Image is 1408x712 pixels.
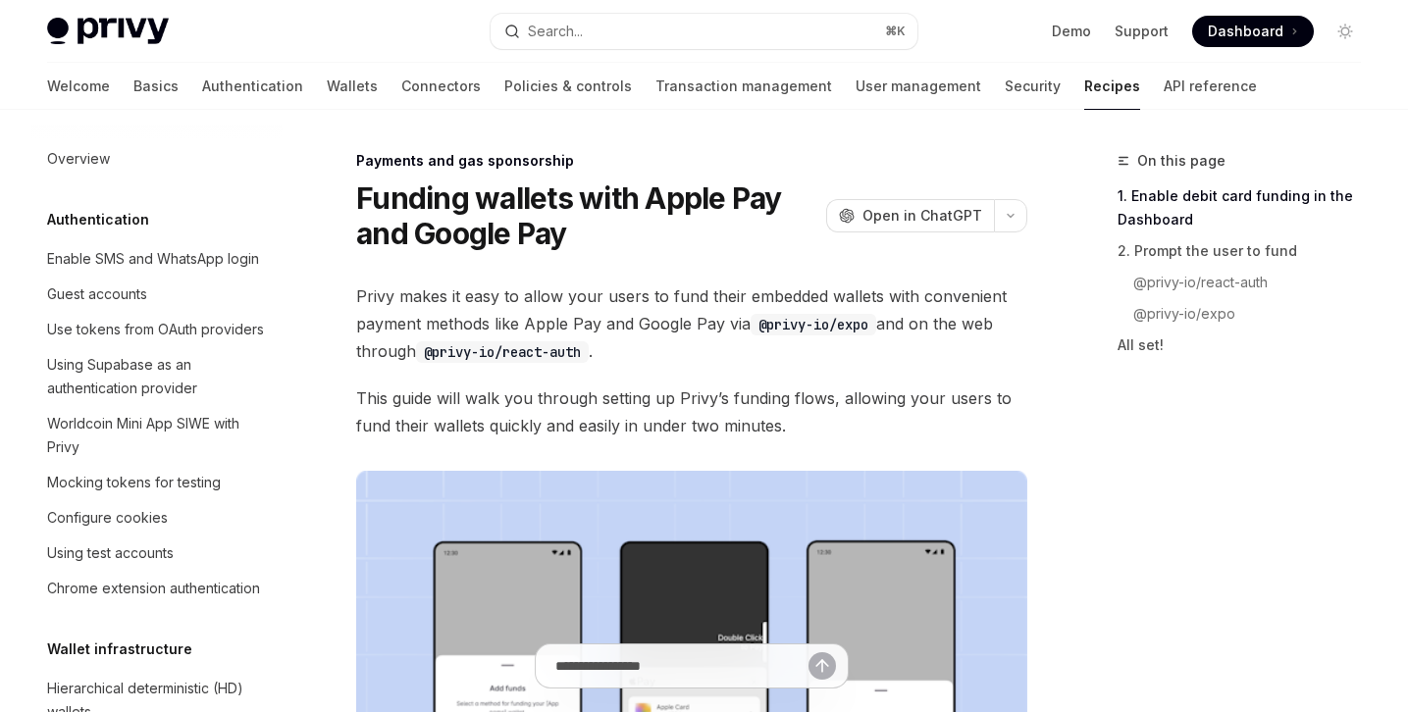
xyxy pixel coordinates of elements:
[31,406,283,465] a: Worldcoin Mini App SIWE with Privy
[1084,63,1140,110] a: Recipes
[47,506,168,530] div: Configure cookies
[1005,63,1061,110] a: Security
[1164,63,1257,110] a: API reference
[356,384,1027,439] span: This guide will walk you through setting up Privy’s funding flows, allowing your users to fund th...
[47,471,221,494] div: Mocking tokens for testing
[31,347,283,406] a: Using Supabase as an authentication provider
[31,500,283,535] a: Configure cookies
[1137,149,1225,173] span: On this page
[31,241,283,277] a: Enable SMS and WhatsApp login
[31,465,283,500] a: Mocking tokens for testing
[1118,180,1377,235] a: 1. Enable debit card funding in the Dashboard
[1052,22,1091,41] a: Demo
[416,341,589,363] code: @privy-io/react-auth
[356,151,1027,171] div: Payments and gas sponsorship
[31,277,283,312] a: Guest accounts
[1115,22,1169,41] a: Support
[47,318,264,341] div: Use tokens from OAuth providers
[47,282,147,306] div: Guest accounts
[327,63,378,110] a: Wallets
[47,541,174,565] div: Using test accounts
[1118,235,1377,267] a: 2. Prompt the user to fund
[31,312,283,347] a: Use tokens from OAuth providers
[655,63,832,110] a: Transaction management
[47,18,169,45] img: light logo
[47,637,192,661] h5: Wallet infrastructure
[1133,298,1377,330] a: @privy-io/expo
[47,208,149,231] h5: Authentication
[856,63,981,110] a: User management
[47,63,110,110] a: Welcome
[826,199,994,232] button: Open in ChatGPT
[31,141,283,177] a: Overview
[202,63,303,110] a: Authentication
[751,314,876,335] code: @privy-io/expo
[31,535,283,571] a: Using test accounts
[356,282,1027,365] span: Privy makes it easy to allow your users to fund their embedded wallets with convenient payment me...
[504,63,632,110] a: Policies & controls
[47,577,260,600] div: Chrome extension authentication
[885,24,906,39] span: ⌘ K
[47,412,271,459] div: Worldcoin Mini App SIWE with Privy
[401,63,481,110] a: Connectors
[133,63,179,110] a: Basics
[47,247,259,271] div: Enable SMS and WhatsApp login
[1208,22,1283,41] span: Dashboard
[1192,16,1314,47] a: Dashboard
[808,652,836,680] button: Send message
[1118,330,1377,361] a: All set!
[528,20,583,43] div: Search...
[491,14,918,49] button: Search...⌘K
[1133,267,1377,298] a: @privy-io/react-auth
[356,180,818,251] h1: Funding wallets with Apple Pay and Google Pay
[31,571,283,606] a: Chrome extension authentication
[47,147,110,171] div: Overview
[47,353,271,400] div: Using Supabase as an authentication provider
[1330,16,1361,47] button: Toggle dark mode
[862,206,982,226] span: Open in ChatGPT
